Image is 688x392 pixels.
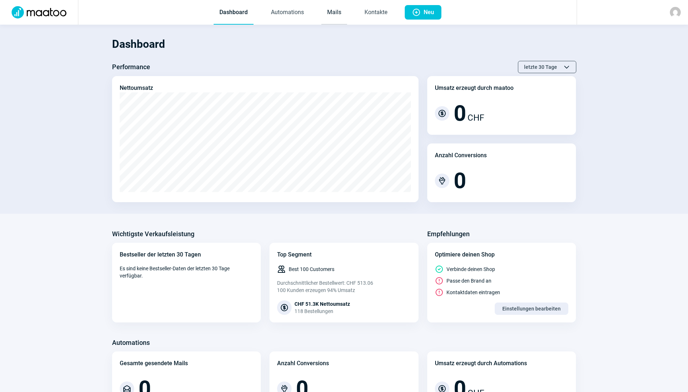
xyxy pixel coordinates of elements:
[446,266,495,273] span: Verbinde deinen Shop
[524,61,557,73] span: letzte 30 Tage
[112,61,150,73] h3: Performance
[277,250,411,259] div: Top Segment
[120,250,254,259] div: Bestseller der letzten 30 Tagen
[112,228,194,240] h3: Wichtigste Verkaufsleistung
[112,337,150,349] h3: Automations
[321,1,347,25] a: Mails
[120,359,188,368] div: Gesamte gesendete Mails
[435,250,569,259] div: Optimiere deinen Shop
[120,84,153,92] div: Nettoumsatz
[435,151,487,160] div: Anzahl Conversions
[446,289,500,296] span: Kontaktdaten eintragen
[265,1,310,25] a: Automations
[289,266,334,273] span: Best 100 Customers
[277,359,329,368] div: Anzahl Conversions
[446,277,491,284] span: Passe den Brand an
[502,303,561,314] span: Einstellungen bearbeiten
[120,265,254,279] span: Es sind keine Bestseller-Daten der letzten 30 Tage verfügbar.
[294,300,350,308] div: CHF 51.3K Nettoumsatz
[294,308,350,315] div: 118 Bestellungen
[495,303,568,315] button: Einstellungen bearbeiten
[467,111,484,124] span: CHF
[427,228,470,240] h3: Empfehlungen
[435,84,514,92] div: Umsatz erzeugt durch maatoo
[405,5,441,20] button: Neu
[214,1,254,25] a: Dashboard
[112,32,576,57] h1: Dashboard
[435,359,527,368] div: Umsatz erzeugt durch Automations
[7,6,71,18] img: Logo
[454,103,466,124] span: 0
[424,5,434,20] span: Neu
[277,279,411,294] div: Durchschnittlicher Bestellwert: CHF 513.06 100 Kunden erzeugen 94% Umsatz
[454,170,466,192] span: 0
[359,1,393,25] a: Kontakte
[670,7,681,18] img: avatar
